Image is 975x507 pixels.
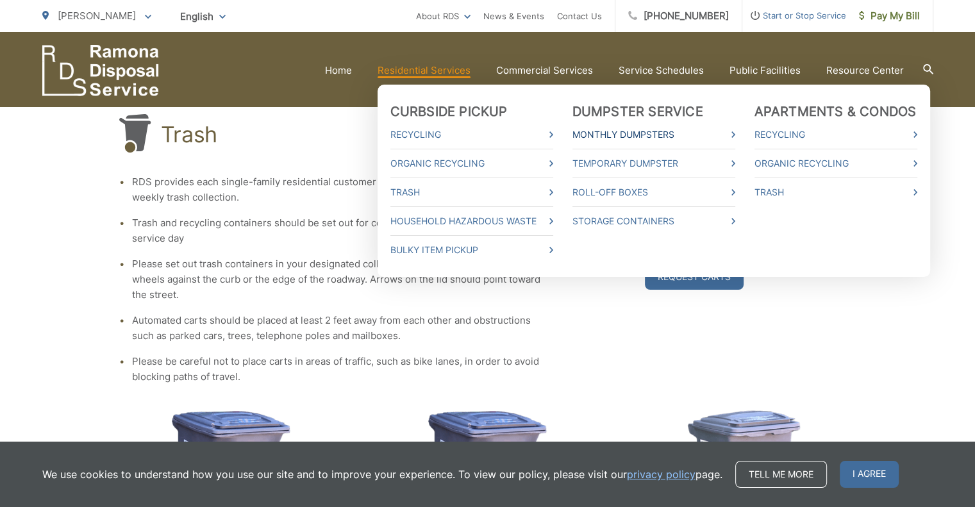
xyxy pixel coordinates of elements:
[132,215,542,246] li: Trash and recycling containers should be set out for collection prior to 6 a.m. on your service day
[132,354,542,385] li: Please be careful not to place carts in areas of traffic, such as bike lanes, in order to avoid b...
[619,63,704,78] a: Service Schedules
[572,104,703,119] a: Dumpster Service
[390,242,553,258] a: Bulky Item Pickup
[42,45,159,96] a: EDCD logo. Return to the homepage.
[416,8,471,24] a: About RDS
[859,8,920,24] span: Pay My Bill
[826,63,904,78] a: Resource Center
[390,185,553,200] a: Trash
[390,127,553,142] a: Recycling
[496,63,593,78] a: Commercial Services
[572,156,735,171] a: Temporary Dumpster
[161,122,218,147] h1: Trash
[483,8,544,24] a: News & Events
[754,104,917,119] a: Apartments & Condos
[132,256,542,303] li: Please set out trash containers in your designated collection area on the street with the wheels ...
[754,156,917,171] a: Organic Recycling
[325,63,352,78] a: Home
[645,264,744,290] a: Request Carts
[132,313,542,344] li: Automated carts should be placed at least 2 feet away from each other and obstructions such as pa...
[171,5,235,28] span: English
[58,10,136,22] span: [PERSON_NAME]
[572,213,735,229] a: Storage Containers
[572,127,735,142] a: Monthly Dumpsters
[390,104,508,119] a: Curbside Pickup
[390,156,553,171] a: Organic Recycling
[557,8,602,24] a: Contact Us
[572,185,735,200] a: Roll-Off Boxes
[735,461,827,488] a: Tell me more
[754,127,917,142] a: Recycling
[754,185,917,200] a: Trash
[840,461,899,488] span: I agree
[378,63,471,78] a: Residential Services
[42,467,722,482] p: We use cookies to understand how you use our site and to improve your experience. To view our pol...
[132,174,542,205] li: RDS provides each single-family residential customer with a GRAY automated cart for weekly trash ...
[390,213,553,229] a: Household Hazardous Waste
[627,467,696,482] a: privacy policy
[729,63,801,78] a: Public Facilities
